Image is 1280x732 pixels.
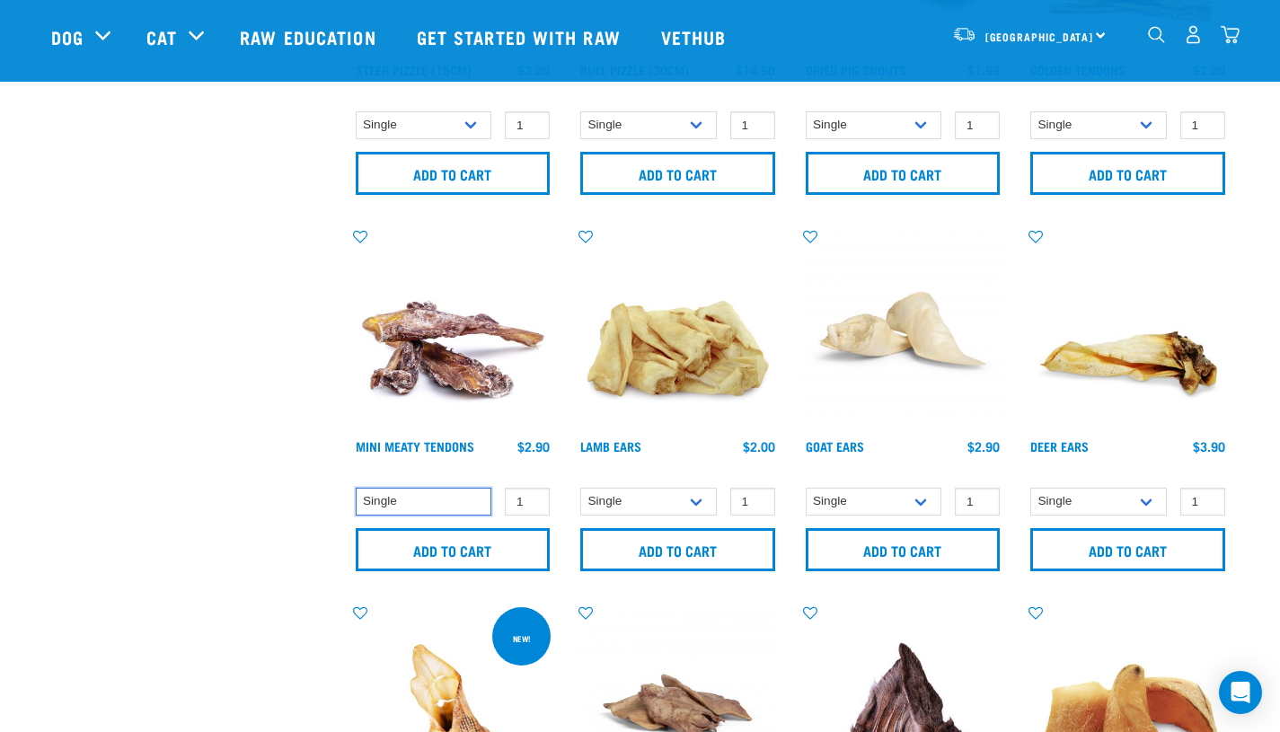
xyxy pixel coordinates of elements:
[356,528,551,571] input: Add to cart
[580,443,641,449] a: Lamb Ears
[806,152,1001,195] input: Add to cart
[351,227,555,431] img: 1289 Mini Tendons 01
[730,111,775,139] input: 1
[1030,152,1225,195] input: Add to cart
[1184,25,1203,44] img: user.png
[356,152,551,195] input: Add to cart
[576,227,780,431] img: Pile Of Lamb Ears Treat For Pets
[580,528,775,571] input: Add to cart
[1030,528,1225,571] input: Add to cart
[1180,488,1225,516] input: 1
[517,439,550,454] div: $2.90
[730,488,775,516] input: 1
[399,1,643,73] a: Get started with Raw
[1026,227,1230,431] img: A Deer Ear Treat For Pets
[985,33,1094,40] span: [GEOGRAPHIC_DATA]
[806,528,1001,571] input: Add to cart
[955,111,1000,139] input: 1
[1030,443,1089,449] a: Deer Ears
[356,443,474,449] a: Mini Meaty Tendons
[505,111,550,139] input: 1
[955,488,1000,516] input: 1
[806,443,864,449] a: Goat Ears
[1148,26,1165,43] img: home-icon-1@2x.png
[743,439,775,454] div: $2.00
[505,488,550,516] input: 1
[967,439,1000,454] div: $2.90
[1193,439,1225,454] div: $3.90
[952,26,976,42] img: van-moving.png
[1221,25,1240,44] img: home-icon@2x.png
[580,152,775,195] input: Add to cart
[222,1,398,73] a: Raw Education
[1219,671,1262,714] div: Open Intercom Messenger
[146,23,177,50] a: Cat
[643,1,749,73] a: Vethub
[505,625,539,652] div: new!
[801,227,1005,431] img: Goat Ears
[51,23,84,50] a: Dog
[1180,111,1225,139] input: 1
